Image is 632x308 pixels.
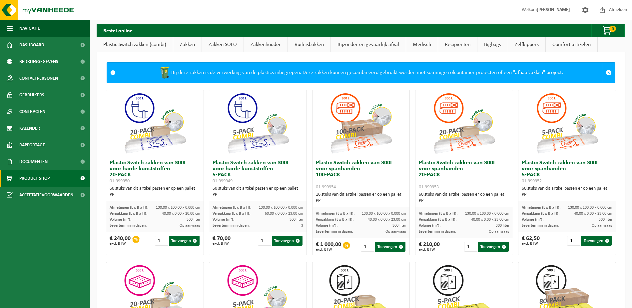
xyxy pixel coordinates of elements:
[419,248,440,252] span: excl. BTW
[213,186,303,198] div: 60 stuks van dit artikel passen er op een pallet
[591,24,625,37] button: 0
[213,192,303,198] div: PP
[316,242,341,252] div: € 1 000,00
[478,242,509,252] button: Toevoegen
[522,242,540,246] span: excl. BTW
[574,212,612,216] span: 40.00 x 0.00 x 23.00 cm
[155,236,168,246] input: 1
[592,224,612,228] span: Op aanvraag
[272,236,303,246] button: Toevoegen
[19,120,40,137] span: Kalender
[316,185,336,190] span: 01-999954
[119,63,602,83] div: Bij deze zakken is de verwerking van de plastics inbegrepen. Deze zakken kunnen gecombineerd gebr...
[609,26,616,32] span: 0
[419,224,440,228] span: Volume (m³):
[169,236,200,246] button: Toevoegen
[213,242,231,246] span: excl. BTW
[522,179,542,184] span: 01-999952
[489,230,509,234] span: Op aanvraag
[419,218,456,222] span: Verpakking (L x B x H):
[97,37,173,52] a: Plastic Switch zakken (combi)
[19,170,50,187] span: Product Shop
[19,20,40,37] span: Navigatie
[202,37,244,52] a: Zakken SOLO
[464,242,477,252] input: 1
[162,212,200,216] span: 40.00 x 0.00 x 20.00 cm
[471,218,509,222] span: 40.00 x 0.00 x 23.00 cm
[290,218,303,222] span: 300 liter
[213,179,233,184] span: 01-999949
[522,236,540,246] div: € 62,50
[156,206,200,210] span: 130.00 x 100.00 x 0.000 cm
[522,212,559,216] span: Verpakking (L x B x H):
[419,212,457,216] span: Afmetingen (L x B x H):
[316,192,406,204] div: 16 stuks van dit artikel passen er op een pallet
[477,37,508,52] a: Bigbags
[419,185,439,190] span: 01-999953
[110,224,147,228] span: Levertermijn in dagen:
[213,212,250,216] span: Verpakking (L x B x H):
[392,224,406,228] span: 300 liter
[331,37,406,52] a: Bijzonder en gevaarlijk afval
[316,218,353,222] span: Verpakking (L x B x H):
[19,187,73,203] span: Acceptatievoorwaarden
[110,242,131,246] span: excl. BTW
[19,87,44,103] span: Gebruikers
[522,224,559,228] span: Levertermijn in dagen:
[602,63,615,83] a: Sluit melding
[213,218,234,222] span: Volume (m³):
[419,230,456,234] span: Levertermijn in dagen:
[581,236,612,246] button: Toevoegen
[316,230,353,234] span: Levertermijn in dagen:
[158,66,171,79] img: WB-0240-HPE-GN-50.png
[19,53,58,70] span: Bedrijfsgegevens
[362,212,406,216] span: 130.00 x 100.00 x 0.000 cm
[110,192,200,198] div: PP
[465,212,509,216] span: 130.00 x 100.00 x 0.000 cm
[244,37,288,52] a: Zakkenhouder
[97,24,139,37] h2: Bestel online
[187,218,200,222] span: 300 liter
[110,236,131,246] div: € 240,00
[110,186,200,198] div: 60 stuks van dit artikel passen er op een pallet
[19,37,44,53] span: Dashboard
[496,224,509,228] span: 300 liter
[599,218,612,222] span: 300 liter
[316,212,354,216] span: Afmetingen (L x B x H):
[173,37,202,52] a: Zakken
[213,236,231,246] div: € 70,00
[522,186,612,198] div: 60 stuks van dit artikel passen er op een pallet
[385,230,406,234] span: Op aanvraag
[259,206,303,210] span: 130.00 x 100.00 x 0.000 cm
[258,236,271,246] input: 1
[316,224,337,228] span: Volume (m³):
[110,160,200,184] h3: Plastic Switch zakken van 300L voor harde kunststoffen 20-PACK
[419,242,440,252] div: € 210,00
[419,160,509,190] h3: Plastic Switch zakken van 300L voor spanbanden 20-PACK
[288,37,330,52] a: Vuilnisbakken
[375,242,405,252] button: Toevoegen
[534,90,600,157] img: 01-999952
[19,153,48,170] span: Documenten
[327,90,394,157] img: 01-999954
[537,7,570,12] strong: [PERSON_NAME]
[213,206,251,210] span: Afmetingen (L x B x H):
[19,70,58,87] span: Contactpersonen
[522,206,560,210] span: Afmetingen (L x B x H):
[213,160,303,184] h3: Plastic Switch zakken van 300L voor harde kunststoffen 5-PACK
[522,192,612,198] div: PP
[213,224,250,228] span: Levertermijn in dagen:
[368,218,406,222] span: 40.00 x 0.00 x 23.00 cm
[508,37,545,52] a: Zelfkippers
[522,218,543,222] span: Volume (m³):
[546,37,597,52] a: Comfort artikelen
[568,206,612,210] span: 130.00 x 100.00 x 0.000 cm
[406,37,438,52] a: Medisch
[110,218,131,222] span: Volume (m³):
[316,160,406,190] h3: Plastic Switch zakken van 300L voor spanbanden 100-PACK
[316,198,406,204] div: PP
[180,224,200,228] span: Op aanvraag
[122,90,188,157] img: 01-999950
[225,90,291,157] img: 01-999949
[419,192,509,204] div: 60 stuks van dit artikel passen er op een pallet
